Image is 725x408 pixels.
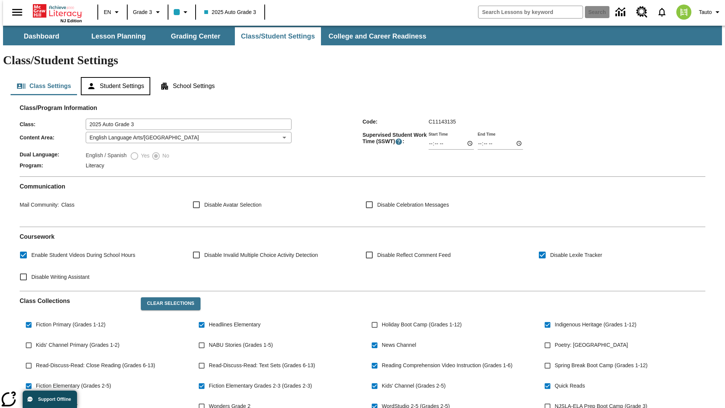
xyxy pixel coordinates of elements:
[20,151,86,158] span: Dual Language :
[362,119,429,125] span: Code :
[23,391,77,408] button: Support Offline
[36,382,111,390] span: Fiction Elementary (Grades 2-5)
[209,321,261,329] span: Headlines Elementary
[382,382,446,390] span: Kids' Channel (Grades 2-5)
[158,27,233,45] button: Grading Center
[11,77,714,95] div: Class/Student Settings
[133,8,152,16] span: Grade 3
[86,162,104,168] span: Literacy
[204,251,318,259] span: Disable Invalid Multiple Choice Activity Detection
[676,5,691,20] img: avatar image
[429,131,448,137] label: Start Time
[139,152,150,160] span: Yes
[699,8,712,16] span: Tauto
[3,27,433,45] div: SubNavbar
[86,119,292,130] input: Class
[20,297,135,304] h2: Class Collections
[382,362,512,369] span: Reading Comprehension Video Instruction (Grades 1-6)
[86,151,126,161] label: English / Spanish
[20,233,705,240] h2: Course work
[20,183,705,221] div: Communication
[652,2,672,22] a: Notifications
[11,77,77,95] button: Class Settings
[209,362,315,369] span: Read-Discuss-Read: Text Sets (Grades 6-13)
[20,134,86,141] span: Content Area :
[555,341,628,349] span: Poetry: [GEOGRAPHIC_DATA]
[20,121,86,127] span: Class :
[204,8,256,16] span: 2025 Auto Grade 3
[429,119,456,125] span: C11143135
[33,3,82,23] div: Home
[377,251,451,259] span: Disable Reflect Comment Feed
[171,5,193,19] button: Class color is light blue. Change class color
[20,202,59,208] span: Mail Community :
[81,27,156,45] button: Lesson Planning
[362,132,429,145] span: Supervised Student Work Time (SSWT) :
[36,321,105,329] span: Fiction Primary (Grades 1-12)
[59,202,74,208] span: Class
[60,19,82,23] span: NJ Edition
[382,321,462,329] span: Holiday Boot Camp (Grades 1-12)
[209,341,273,349] span: NABU Stories (Grades 1-5)
[4,27,79,45] button: Dashboard
[478,131,495,137] label: End Time
[632,2,652,22] a: Resource Center, Will open in new tab
[204,201,262,209] span: Disable Avatar Selection
[696,5,725,19] button: Profile/Settings
[3,26,722,45] div: SubNavbar
[36,341,119,349] span: Kids' Channel Primary (Grades 1-2)
[555,382,585,390] span: Quick Reads
[6,1,28,23] button: Open side menu
[160,152,169,160] span: No
[209,382,312,390] span: Fiction Elementary Grades 2-3 (Grades 2-3)
[20,233,705,285] div: Coursework
[100,5,125,19] button: Language: EN, Select a language
[478,6,583,18] input: search field
[382,341,416,349] span: News Channel
[550,251,602,259] span: Disable Lexile Tracker
[20,112,705,170] div: Class/Program Information
[154,77,221,95] button: School Settings
[86,132,292,143] div: English Language Arts/[GEOGRAPHIC_DATA]
[38,397,71,402] span: Support Offline
[672,2,696,22] button: Select a new avatar
[377,201,449,209] span: Disable Celebration Messages
[31,251,135,259] span: Enable Student Videos During School Hours
[20,162,86,168] span: Program :
[322,27,432,45] button: College and Career Readiness
[141,297,200,310] button: Clear Selections
[235,27,321,45] button: Class/Student Settings
[555,321,636,329] span: Indigenous Heritage (Grades 1-12)
[20,183,705,190] h2: Communication
[31,273,89,281] span: Disable Writing Assistant
[395,138,403,145] button: Supervised Student Work Time is the timeframe when students can take LevelSet and when lessons ar...
[104,8,111,16] span: EN
[33,3,82,19] a: Home
[3,53,722,67] h1: Class/Student Settings
[130,5,165,19] button: Grade: Grade 3, Select a grade
[36,362,155,369] span: Read-Discuss-Read: Close Reading (Grades 6-13)
[81,77,150,95] button: Student Settings
[611,2,632,23] a: Data Center
[20,104,705,111] h2: Class/Program Information
[555,362,648,369] span: Spring Break Boot Camp (Grades 1-12)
